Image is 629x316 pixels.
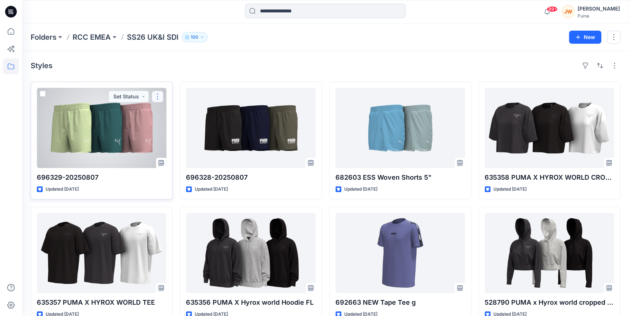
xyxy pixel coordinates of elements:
a: 635356 PUMA X Hyrox world Hoodie FL [186,213,315,293]
a: Folders [31,32,57,42]
h4: Styles [31,61,53,70]
p: Updated [DATE] [195,186,228,193]
p: 682603 ESS Woven Shorts 5" [335,172,465,183]
p: 696328-20250807 [186,172,315,183]
p: 100 [191,33,198,41]
p: Updated [DATE] [344,186,377,193]
p: 528790 PUMA x Hyrox world cropped Hoodie Wns [485,297,614,308]
a: 635358 PUMA X HYROX WORLD CROPPED TEE W [485,88,614,168]
p: SS26 UK&I SDI [127,32,179,42]
div: JW [562,5,575,18]
a: 528790 PUMA x Hyrox world cropped Hoodie Wns [485,213,614,293]
button: New [569,31,601,44]
a: 692663 NEW Tape Tee g [335,213,465,293]
p: 635357 PUMA X HYROX WORLD TEE [37,297,166,308]
p: 696329-20250807 [37,172,166,183]
span: 99+ [547,6,558,12]
a: 635357 PUMA X HYROX WORLD TEE [37,213,166,293]
div: Puma [578,13,620,19]
p: Updated [DATE] [493,186,527,193]
p: 692663 NEW Tape Tee g [335,297,465,308]
div: [PERSON_NAME] [578,4,620,13]
p: 635356 PUMA X Hyrox world Hoodie FL [186,297,315,308]
a: 696328-20250807 [186,88,315,168]
a: 696329-20250807 [37,88,166,168]
p: 635358 PUMA X HYROX WORLD CROPPED TEE W [485,172,614,183]
a: RCC EMEA [73,32,111,42]
a: 682603 ESS Woven Shorts 5" [335,88,465,168]
button: 100 [182,32,207,42]
p: Updated [DATE] [46,186,79,193]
